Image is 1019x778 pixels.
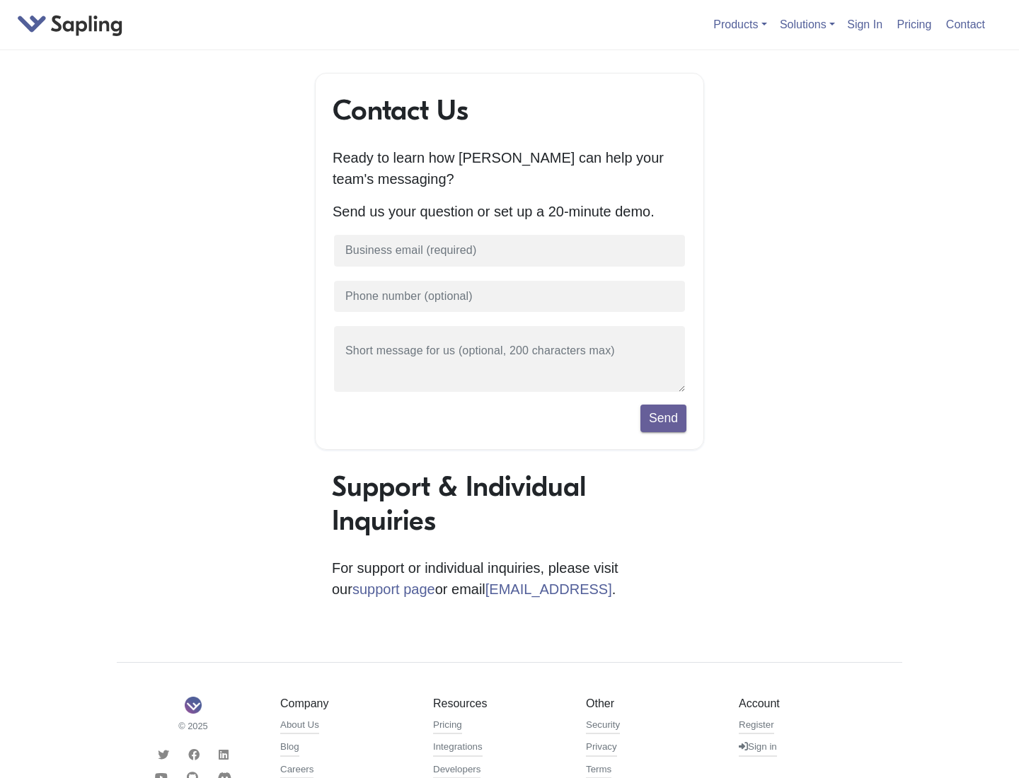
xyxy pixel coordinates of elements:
[586,697,718,710] h5: Other
[158,749,169,760] i: Twitter
[739,718,774,735] a: Register
[280,697,412,710] h5: Company
[433,740,483,757] a: Integrations
[485,581,612,597] a: [EMAIL_ADDRESS]
[433,697,565,710] h5: Resources
[352,581,435,597] a: support page
[219,749,229,760] i: LinkedIn
[188,749,200,760] i: Facebook
[333,147,686,190] p: Ready to learn how [PERSON_NAME] can help your team's messaging?
[713,18,766,30] a: Products
[280,740,299,757] a: Blog
[280,718,319,735] a: About Us
[940,13,991,36] a: Contact
[333,233,686,268] input: Business email (required)
[185,697,202,714] img: Sapling Logo
[739,740,777,757] a: Sign in
[332,557,687,600] p: For support or individual inquiries, please visit our or email .
[333,93,686,127] h1: Contact Us
[640,405,686,431] button: Send
[332,470,687,538] h1: Support & Individual Inquiries
[333,279,686,314] input: Phone number (optional)
[333,201,686,222] p: Send us your question or set up a 20-minute demo.
[433,718,462,735] a: Pricing
[586,718,620,735] a: Security
[586,740,617,757] a: Privacy
[127,719,259,733] small: © 2025
[739,697,870,710] h5: Account
[892,13,938,36] a: Pricing
[841,13,888,36] a: Sign In
[780,18,835,30] a: Solutions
